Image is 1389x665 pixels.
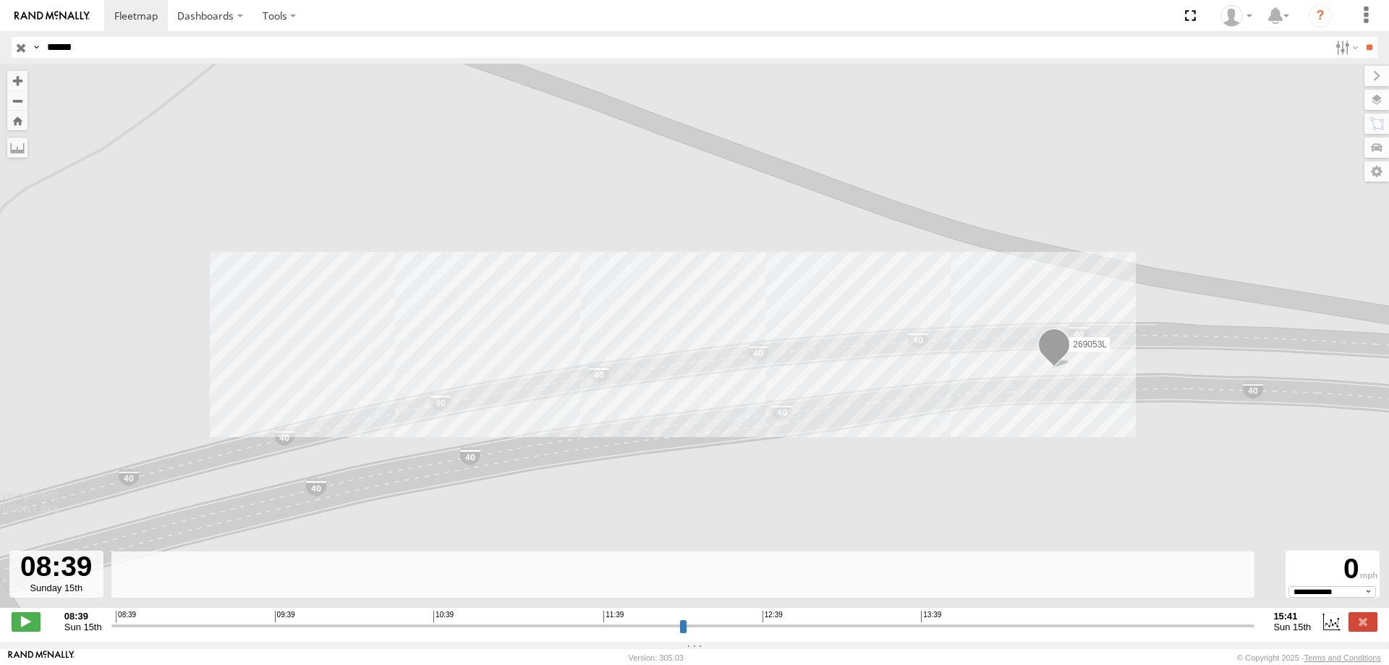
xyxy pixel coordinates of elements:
[1348,612,1377,631] label: Close
[1364,161,1389,182] label: Map Settings
[433,611,454,622] span: 10:39
[64,611,102,622] strong: 08:39
[1330,37,1361,58] label: Search Filter Options
[629,653,684,662] div: Version: 305.03
[1237,653,1381,662] div: © Copyright 2025 -
[1273,611,1311,622] strong: 15:41
[7,90,27,111] button: Zoom out
[30,37,42,58] label: Search Query
[1288,553,1377,586] div: 0
[603,611,624,622] span: 11:39
[7,137,27,158] label: Measure
[921,611,941,622] span: 13:39
[763,611,783,622] span: 12:39
[1304,653,1381,662] a: Terms and Conditions
[7,111,27,130] button: Zoom Home
[275,611,295,622] span: 09:39
[1309,4,1332,27] i: ?
[7,71,27,90] button: Zoom in
[1215,5,1257,27] div: Zack Abernathy
[1273,622,1311,632] span: Sun 15th Dec 2024
[14,11,90,21] img: rand-logo.svg
[116,611,136,622] span: 08:39
[64,622,102,632] span: Sun 15th Dec 2024
[12,612,41,631] label: Play/Stop
[8,651,75,665] a: Visit our Website
[1073,339,1107,349] span: 269053L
